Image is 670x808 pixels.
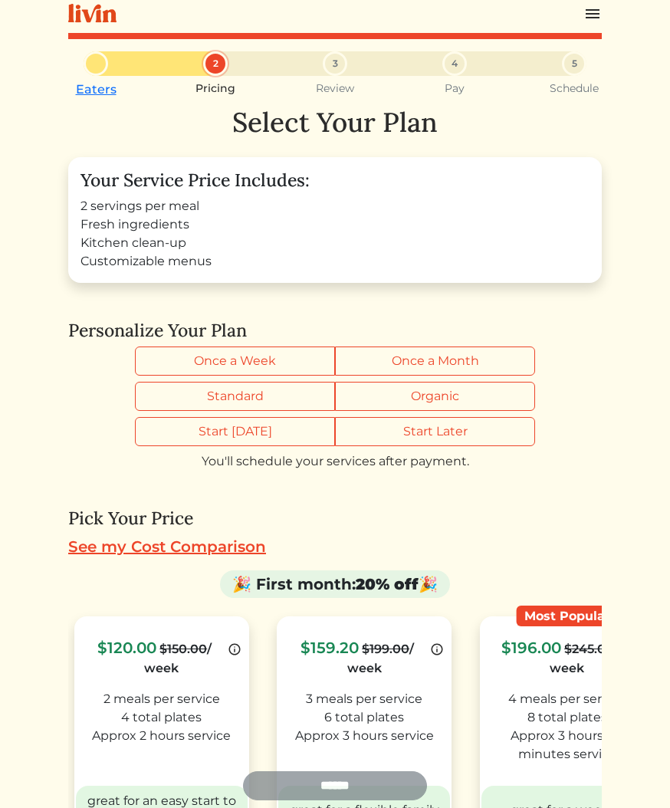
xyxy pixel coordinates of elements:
label: Start [DATE] [135,417,335,446]
label: Standard [135,382,335,411]
s: $150.00 [159,642,207,656]
h4: Your Service Price Includes: [80,169,590,191]
div: 🎉 First month: 🎉 [220,570,450,598]
img: menu_hamburger-cb6d353cf0ecd9f46ceae1c99ecbeb4a00e71ca567a856bd81f57e9d8c17bb26.svg [583,5,602,23]
h4: Personalize Your Plan [68,320,602,341]
div: 2 meals per service [82,690,241,708]
span: $196.00 [501,639,561,657]
li: Kitchen clean-up [80,234,590,252]
label: Once a Month [335,347,535,376]
h1: Select Your Plan [68,107,602,139]
span: / week [347,642,415,675]
div: 6 total plates [284,708,444,727]
span: 2 [213,57,218,71]
small: Review [316,82,354,95]
img: info-b82cc36083291eccc7bd9128020bac289b4e643c70899b5893a93b8492caa13a.svg [228,642,241,656]
small: Pay [445,82,465,95]
div: Most Popular [516,606,618,626]
div: Grocery type [135,382,535,411]
span: / week [144,642,212,675]
div: 8 total plates [488,708,647,727]
a: Eaters [76,82,117,97]
div: 4 total plates [82,708,241,727]
div: Approx 2 hours service [82,727,241,745]
a: See my Cost Comparison [68,537,266,556]
span: $159.20 [301,639,359,657]
span: / week [550,642,619,675]
span: 4 [452,57,458,71]
s: $245.00 [564,642,614,656]
small: Schedule [550,82,599,95]
span: 5 [572,57,577,71]
label: Organic [335,382,535,411]
div: Approx 3 hours service [284,727,444,745]
div: Billing frequency [135,347,535,376]
strong: 20% off [356,575,419,593]
span: $120.00 [97,639,156,657]
span: 3 [333,57,338,71]
label: Start Later [335,417,535,446]
label: Once a Week [135,347,335,376]
li: Fresh ingredients [80,215,590,234]
img: livin-logo-a0d97d1a881af30f6274990eb6222085a2533c92bbd1e4f22c21b4f0d0e3210c.svg [68,4,117,23]
div: Start timing [135,417,535,446]
img: info-b82cc36083291eccc7bd9128020bac289b4e643c70899b5893a93b8492caa13a.svg [430,642,444,656]
h4: Pick Your Price [68,507,602,529]
div: 3 meals per service [284,690,444,708]
li: Customizable menus [80,252,590,271]
small: Pricing [195,82,235,95]
div: You'll schedule your services after payment. [68,452,602,471]
li: 2 servings per meal [80,197,590,215]
s: $199.00 [362,642,409,656]
div: 4 meals per service [488,690,647,708]
div: Approx 3 hours, 30 minutes service [488,727,647,764]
